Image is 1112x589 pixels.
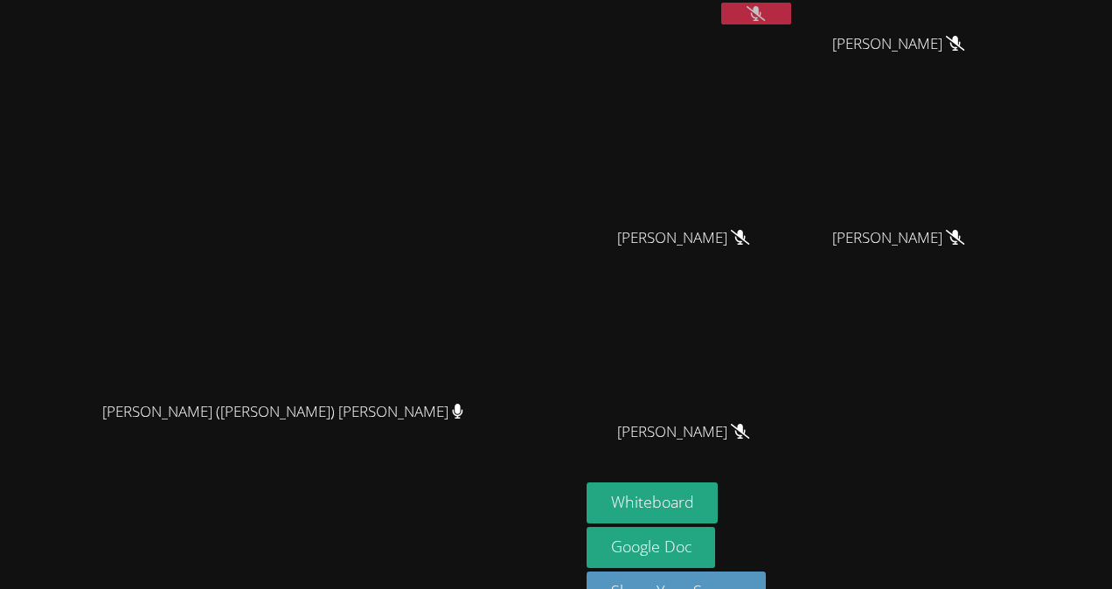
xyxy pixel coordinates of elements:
button: Whiteboard [587,482,719,523]
span: [PERSON_NAME] [832,225,964,251]
a: Google Doc [587,527,716,568]
span: [PERSON_NAME] ([PERSON_NAME]) [PERSON_NAME] [102,399,463,425]
span: [PERSON_NAME] [617,225,749,251]
span: [PERSON_NAME] [832,31,964,57]
span: [PERSON_NAME] [617,419,749,445]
